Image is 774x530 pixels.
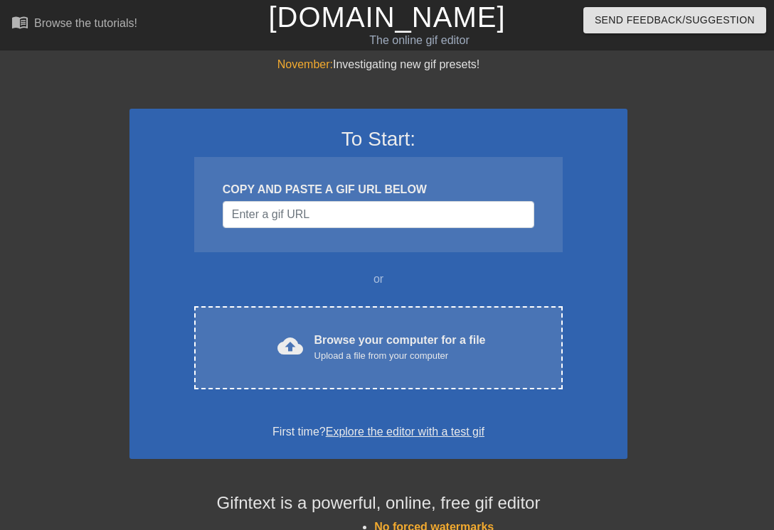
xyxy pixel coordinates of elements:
[314,332,486,363] div: Browse your computer for a file
[595,11,755,29] span: Send Feedback/Suggestion
[265,32,574,49] div: The online gif editor
[314,349,486,363] div: Upload a file from your computer
[166,271,590,288] div: or
[148,423,609,440] div: First time?
[583,7,766,33] button: Send Feedback/Suggestion
[148,127,609,151] h3: To Start:
[129,493,627,514] h4: Gifntext is a powerful, online, free gif editor
[223,201,534,228] input: Username
[11,13,137,36] a: Browse the tutorials!
[11,13,28,31] span: menu_book
[326,426,484,438] a: Explore the editor with a test gif
[223,181,534,198] div: COPY AND PASTE A GIF URL BELOW
[129,56,627,73] div: Investigating new gif presets!
[268,1,505,33] a: [DOMAIN_NAME]
[277,58,333,70] span: November:
[34,17,137,29] div: Browse the tutorials!
[277,333,303,359] span: cloud_upload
